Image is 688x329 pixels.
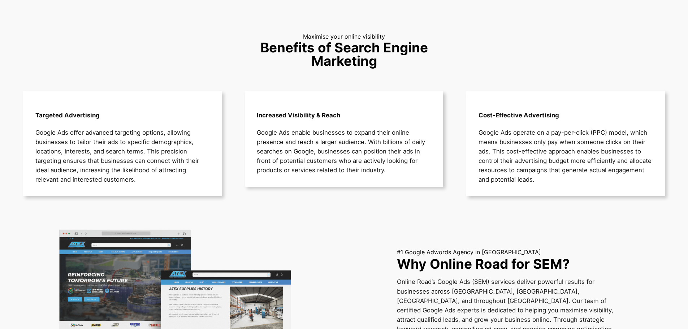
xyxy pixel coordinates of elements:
[257,112,340,119] strong: Increased Visibility & Reach
[35,112,100,119] strong: Targeted Advertising
[479,112,559,119] strong: Cost-Effective Advertising
[35,128,209,184] p: Google Ads offer advanced targeting options, allowing businesses to tailor their ads to specific ...
[257,128,431,175] p: Google Ads enable businesses to expand their online presence and reach a larger audience. With bi...
[397,248,621,257] p: #1 Google Adwords Agency in [GEOGRAPHIC_DATA]
[232,41,456,91] p: Benefits of Search Engine Marketing
[397,256,570,272] strong: Why Online Road for SEM?
[479,128,653,184] p: Google Ads operate on a pay-per-click (PPC) model, which means businesses only pay when someone c...
[232,32,456,41] p: Maximise your online visibility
